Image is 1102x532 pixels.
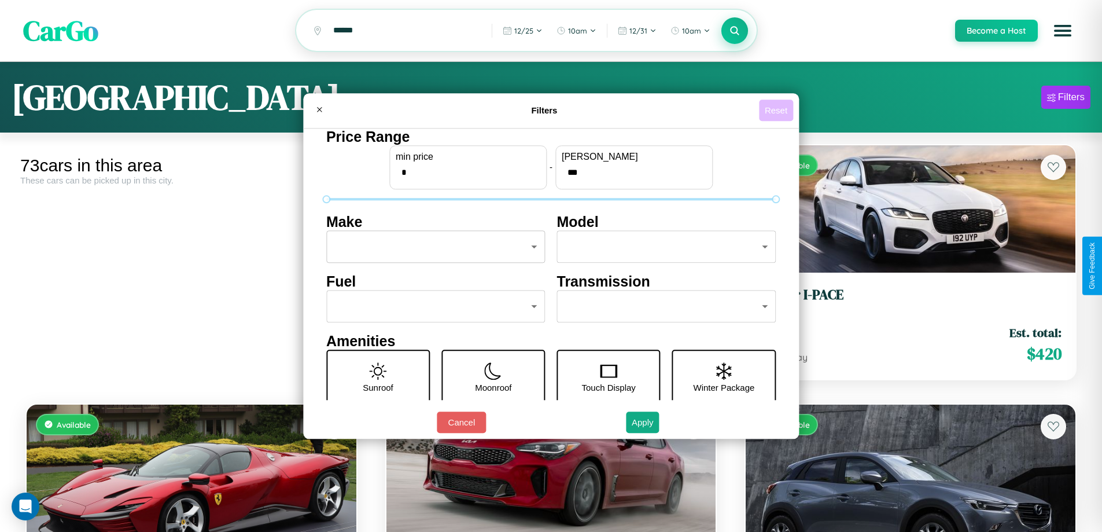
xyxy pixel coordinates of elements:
span: CarGo [23,12,98,50]
h4: Model [557,214,776,230]
button: Filters [1041,86,1090,109]
span: 12 / 25 [514,26,533,35]
h4: Fuel [326,273,546,290]
div: Filters [1058,91,1085,103]
span: 10am [568,26,587,35]
h4: Amenities [326,333,776,350]
p: - [550,159,552,175]
button: Apply [626,412,659,433]
button: Become a Host [955,20,1038,42]
h1: [GEOGRAPHIC_DATA] [12,74,340,121]
h4: Filters [330,105,759,115]
button: 10am [551,21,602,40]
button: 10am [665,21,716,40]
p: Touch Display [581,380,635,395]
h4: Make [326,214,546,230]
h4: Transmission [557,273,776,290]
button: Cancel [437,412,486,433]
div: These cars can be picked up in this city. [20,175,363,185]
span: Available [57,420,91,430]
h3: Jaguar I-PACE [760,287,1062,303]
a: Jaguar I-PACE2023 [760,287,1062,315]
h4: Price Range [326,129,776,145]
span: 12 / 31 [629,26,647,35]
span: $ 420 [1027,342,1062,365]
div: Open Intercom Messenger [12,493,39,520]
button: Reset [759,100,793,121]
label: min price [396,152,540,162]
button: 12/25 [497,21,548,40]
span: Est. total: [1009,324,1062,341]
div: Give Feedback [1088,243,1096,289]
p: Sunroof [363,380,393,395]
span: 10am [682,26,701,35]
div: 73 cars in this area [20,156,363,175]
button: Open menu [1046,14,1079,47]
p: Winter Package [694,380,755,395]
label: [PERSON_NAME] [562,152,706,162]
button: 12/31 [612,21,662,40]
p: Moonroof [475,380,511,395]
